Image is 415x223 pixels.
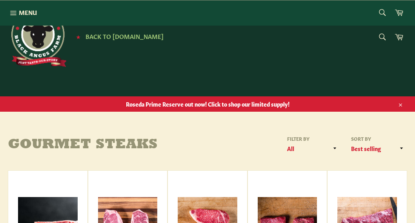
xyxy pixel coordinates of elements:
[284,135,340,142] label: Filter by
[76,33,80,40] span: ★
[72,33,164,40] a: ★ Back to [DOMAIN_NAME]
[19,8,37,17] span: Menu
[86,32,164,40] span: Back to [DOMAIN_NAME]
[8,8,67,67] img: Roseda Beef
[348,135,407,142] label: Sort by
[8,137,207,153] h1: Gourmet Steaks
